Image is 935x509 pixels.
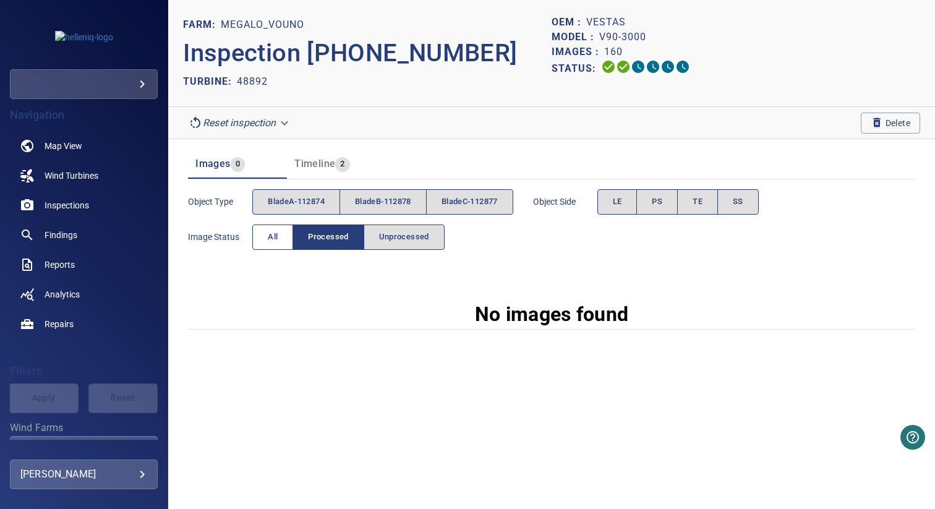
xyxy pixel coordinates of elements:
[252,225,445,250] div: imageStatus
[355,195,411,209] span: bladeB-112878
[292,225,364,250] button: Processed
[10,190,158,220] a: inspections noActive
[45,318,74,330] span: Repairs
[597,189,759,215] div: objectSide
[10,131,158,161] a: map noActive
[45,259,75,271] span: Reports
[183,112,296,134] div: Reset inspection
[631,59,646,74] svg: Selecting 0%
[533,195,597,208] span: Object Side
[221,17,304,32] p: Megalo_Vouno
[231,157,245,171] span: 0
[10,69,158,99] div: helleniq
[268,195,325,209] span: bladeA-112874
[660,59,675,74] svg: Matching 0%
[613,195,622,209] span: LE
[426,189,513,215] button: bladeC-112877
[552,30,599,45] p: Model :
[601,59,616,74] svg: Uploading 100%
[646,59,660,74] svg: ML Processing 0%
[294,158,335,169] span: Timeline
[183,35,552,72] p: Inspection [PHONE_NUMBER]
[552,59,601,77] p: Status:
[55,31,113,43] img: helleniq-logo
[733,195,743,209] span: SS
[552,45,604,59] p: Images :
[597,189,638,215] button: LE
[475,299,629,329] p: No images found
[203,117,276,129] em: Reset inspection
[252,225,293,250] button: All
[10,250,158,280] a: reports noActive
[717,189,759,215] button: SS
[45,169,98,182] span: Wind Turbines
[693,195,702,209] span: TE
[861,113,920,134] button: Delete
[20,464,147,484] div: [PERSON_NAME]
[183,17,221,32] p: FARM:
[10,280,158,309] a: analytics noActive
[188,231,252,243] span: Image Status
[45,199,89,212] span: Inspections
[10,365,158,377] h4: Filters
[45,288,80,301] span: Analytics
[45,229,77,241] span: Findings
[652,195,662,209] span: PS
[442,195,498,209] span: bladeC-112877
[677,189,718,215] button: TE
[675,59,690,74] svg: Classification 0%
[10,309,158,339] a: repairs noActive
[586,15,626,30] p: Vestas
[871,116,910,130] span: Delete
[252,189,513,215] div: objectType
[599,30,646,45] p: V90-3000
[604,45,623,59] p: 160
[10,423,158,433] label: Wind Farms
[379,230,429,244] span: Unprocessed
[339,189,427,215] button: bladeB-112878
[636,189,678,215] button: PS
[195,158,230,169] span: Images
[237,74,268,89] p: 48892
[364,225,445,250] button: Unprocessed
[183,74,237,89] p: TURBINE:
[335,157,349,171] span: 2
[188,195,252,208] span: Object type
[252,189,340,215] button: bladeA-112874
[308,230,348,244] span: Processed
[552,15,586,30] p: OEM :
[268,230,278,244] span: All
[10,436,158,466] div: Wind Farms
[10,109,158,121] h4: Navigation
[10,161,158,190] a: windturbines noActive
[10,220,158,250] a: findings noActive
[616,59,631,74] svg: Data Formatted 100%
[45,140,82,152] span: Map View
